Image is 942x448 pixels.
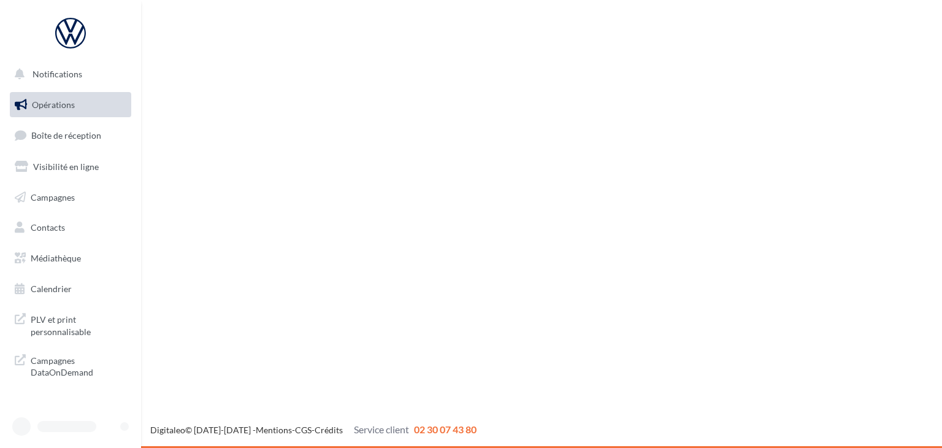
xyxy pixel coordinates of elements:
[7,92,134,118] a: Opérations
[7,185,134,210] a: Campagnes
[7,276,134,302] a: Calendrier
[33,69,82,79] span: Notifications
[31,311,126,338] span: PLV et print personnalisable
[32,99,75,110] span: Opérations
[31,284,72,294] span: Calendrier
[31,191,75,202] span: Campagnes
[295,425,312,435] a: CGS
[33,161,99,172] span: Visibilité en ligne
[7,245,134,271] a: Médiathèque
[414,423,477,435] span: 02 30 07 43 80
[7,61,129,87] button: Notifications
[7,306,134,342] a: PLV et print personnalisable
[354,423,409,435] span: Service client
[7,122,134,149] a: Boîte de réception
[31,253,81,263] span: Médiathèque
[256,425,292,435] a: Mentions
[315,425,343,435] a: Crédits
[7,347,134,384] a: Campagnes DataOnDemand
[7,215,134,241] a: Contacts
[31,352,126,379] span: Campagnes DataOnDemand
[7,154,134,180] a: Visibilité en ligne
[150,425,477,435] span: © [DATE]-[DATE] - - -
[31,222,65,233] span: Contacts
[150,425,185,435] a: Digitaleo
[31,130,101,141] span: Boîte de réception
